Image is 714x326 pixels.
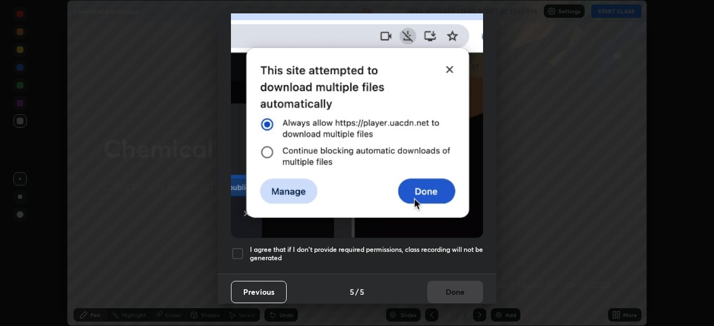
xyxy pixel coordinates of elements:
h4: 5 [360,286,364,298]
h5: I agree that if I don't provide required permissions, class recording will not be generated [250,245,483,262]
h4: 5 [350,286,354,298]
h4: / [355,286,359,298]
button: Previous [231,281,287,303]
